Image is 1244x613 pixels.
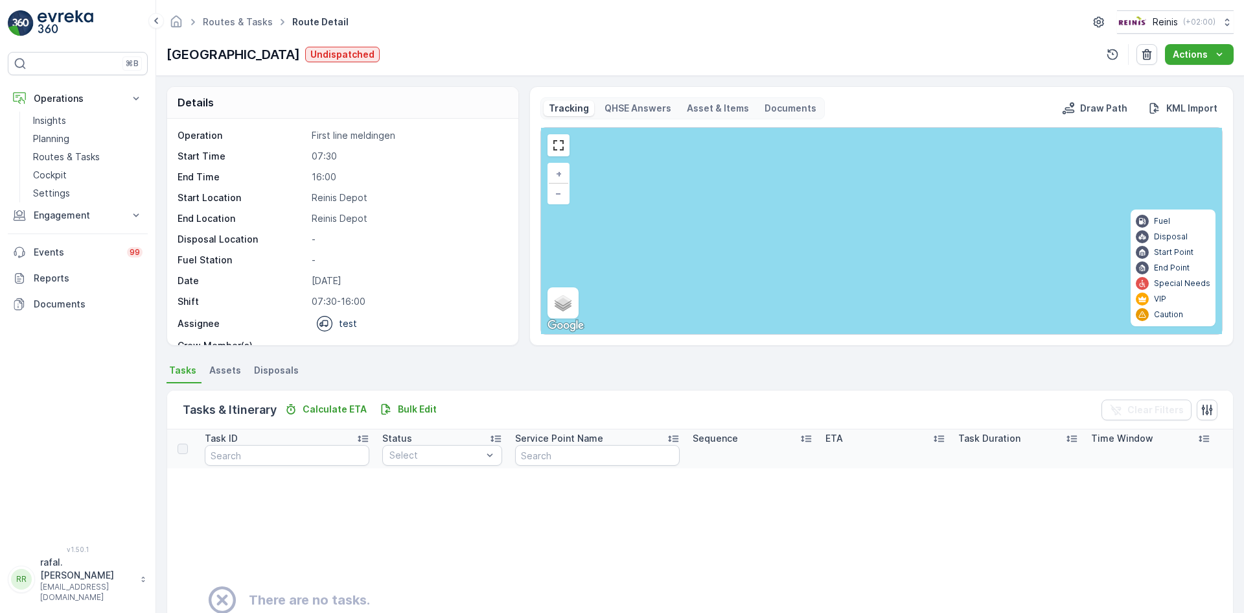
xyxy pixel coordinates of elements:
p: VIP [1154,294,1166,304]
p: Routes & Tasks [33,150,100,163]
p: 07:30-16:00 [312,295,505,308]
p: Undispatched [310,48,374,61]
input: Search [515,445,680,466]
a: Insights [28,112,148,130]
p: ETA [825,432,843,445]
p: [DATE] [312,274,505,287]
p: Disposal Location [178,233,306,246]
img: logo_light-DOdMpM7g.png [38,10,93,36]
a: Planning [28,130,148,148]
img: Google [544,317,587,334]
p: ( +02:00 ) [1183,17,1215,27]
a: Settings [28,184,148,202]
p: Shift [178,295,306,308]
button: KML Import [1143,101,1223,116]
p: Start Point [1154,247,1193,258]
div: RR [11,569,32,590]
span: − [555,187,562,198]
p: Documents [34,298,143,311]
p: Start Time [178,150,306,163]
p: Documents [765,102,816,115]
p: Fuel [1154,216,1170,226]
a: Cockpit [28,166,148,184]
p: test [339,317,357,330]
a: Zoom In [549,164,568,184]
p: Events [34,246,119,259]
a: Reports [8,265,148,291]
p: Fuel Station [178,254,306,267]
p: Select [389,449,482,462]
a: Layers [549,289,577,317]
p: Date [178,274,306,287]
p: Cockpit [33,169,67,182]
p: Reinis [1153,16,1178,29]
a: Documents [8,291,148,317]
p: Clear Filters [1127,403,1184,416]
p: ⌘B [126,58,139,69]
p: Task Duration [958,432,1020,445]
button: Operations [8,86,148,112]
p: Settings [33,187,70,200]
p: Operations [34,92,122,105]
p: Caution [1154,309,1183,320]
p: Reinis Depot [312,212,505,225]
p: 16:00 [312,171,505,184]
p: Reinis Depot [312,191,505,204]
a: Zoom Out [549,184,568,203]
p: Start Location [178,191,306,204]
p: 99 [130,247,140,258]
a: Events99 [8,239,148,265]
p: Details [178,95,214,110]
p: Task ID [205,432,238,445]
p: Time Window [1091,432,1153,445]
p: Asset & Items [687,102,749,115]
p: rafal.[PERSON_NAME] [40,556,133,582]
input: Search [205,445,369,466]
p: Status [382,432,412,445]
p: Disposal [1154,232,1188,242]
div: 0 [541,128,1222,334]
p: Engagement [34,209,122,222]
p: End Location [178,212,306,225]
p: Planning [33,132,69,145]
span: Disposals [254,364,299,377]
p: [EMAIL_ADDRESS][DOMAIN_NAME] [40,582,133,603]
button: Calculate ETA [279,402,372,417]
p: 07:30 [312,150,505,163]
span: Route Detail [290,16,351,29]
button: RRrafal.[PERSON_NAME][EMAIL_ADDRESS][DOMAIN_NAME] [8,556,148,603]
p: Insights [33,114,66,127]
p: - [312,233,505,246]
span: Tasks [169,364,196,377]
p: Sequence [693,432,738,445]
p: Calculate ETA [303,403,367,416]
p: [GEOGRAPHIC_DATA] [167,45,300,64]
button: Draw Path [1057,101,1133,116]
button: Undispatched [305,47,380,62]
h2: There are no tasks. [249,590,370,610]
button: Clear Filters [1101,400,1192,420]
p: Crew Member(s) [178,339,306,352]
p: Assignee [178,317,220,330]
img: logo [8,10,34,36]
span: + [556,168,562,179]
img: Reinis-Logo-Vrijstaand_Tekengebied-1-copy2_aBO4n7j.png [1117,15,1147,29]
p: - [312,254,505,267]
p: Draw Path [1080,102,1127,115]
p: First line meldingen [312,129,505,142]
p: End Time [178,171,306,184]
p: KML Import [1166,102,1217,115]
a: Routes & Tasks [28,148,148,166]
p: Operation [178,129,306,142]
p: Reports [34,272,143,285]
p: Bulk Edit [398,403,437,416]
p: QHSE Answers [605,102,671,115]
a: Routes & Tasks [203,16,273,27]
p: Special Needs [1154,278,1210,289]
p: Service Point Name [515,432,603,445]
p: Tasks & Itinerary [183,401,277,419]
button: Reinis(+02:00) [1117,10,1234,34]
button: Bulk Edit [374,402,442,417]
p: Tracking [549,102,589,115]
a: Homepage [169,19,183,30]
